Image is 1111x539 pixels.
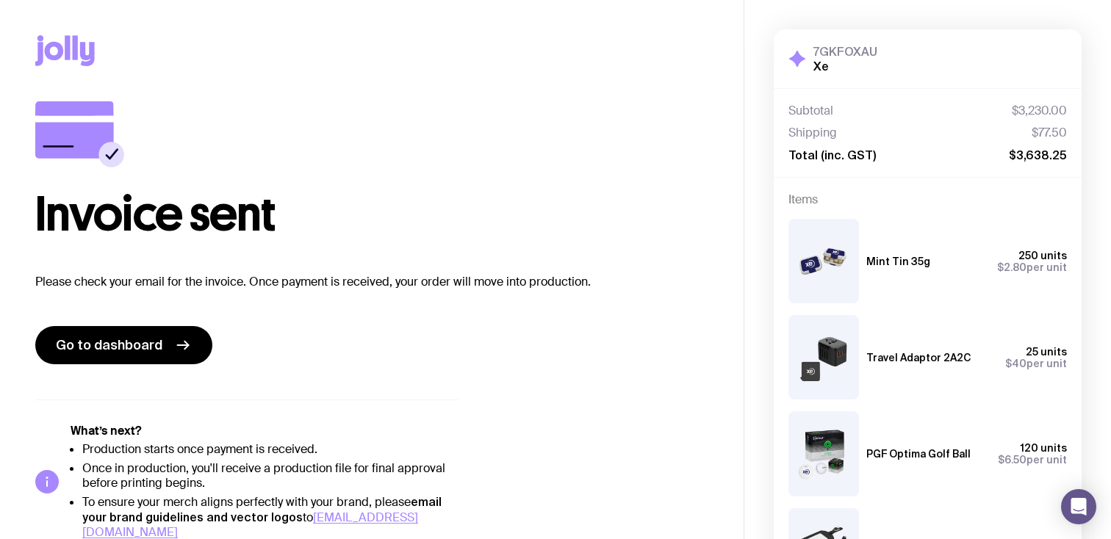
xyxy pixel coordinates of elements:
h3: Mint Tin 35g [866,256,930,267]
span: $2.80 [997,261,1026,273]
h3: 7GKFOXAU [813,44,877,59]
span: per unit [997,261,1067,273]
span: $40 [1005,358,1026,369]
span: Go to dashboard [56,336,162,354]
li: Production starts once payment is received. [82,442,459,457]
div: Open Intercom Messenger [1061,489,1096,524]
a: Go to dashboard [35,326,212,364]
span: $6.50 [998,454,1026,466]
span: $3,230.00 [1012,104,1067,118]
span: Shipping [788,126,837,140]
span: Total (inc. GST) [788,148,876,162]
span: per unit [1005,358,1067,369]
h3: PGF Optima Golf Ball [866,448,971,460]
p: Please check your email for the invoice. Once payment is received, your order will move into prod... [35,273,708,291]
span: $3,638.25 [1009,148,1067,162]
span: 120 units [1021,442,1067,454]
span: Subtotal [788,104,833,118]
h2: Xe [813,59,877,73]
span: $77.50 [1032,126,1067,140]
h4: Items [788,192,1067,207]
span: 250 units [1018,250,1067,261]
li: Once in production, you'll receive a production file for final approval before printing begins. [82,461,459,491]
span: 25 units [1026,346,1067,358]
span: per unit [998,454,1067,466]
h5: What’s next? [71,424,459,438]
h3: Travel Adaptor 2A2C [866,352,971,363]
h1: Invoice sent [35,191,708,238]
